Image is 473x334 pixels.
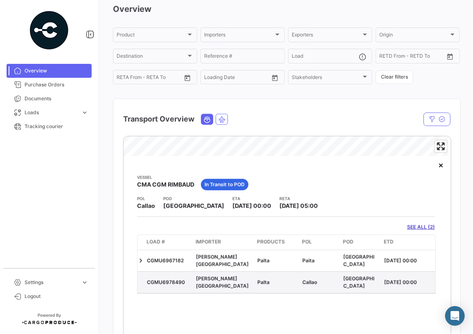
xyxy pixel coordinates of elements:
span: Importer [196,238,221,246]
datatable-header-cell: POD [340,235,381,250]
a: Overview [7,64,92,78]
span: [GEOGRAPHIC_DATA] [343,254,374,267]
app-card-info-title: Vessel [137,174,194,181]
span: expand_more [81,109,88,116]
button: Close popup [432,157,449,173]
input: From [117,76,128,81]
a: Documents [7,92,92,106]
datatable-header-cell: ETD [381,235,442,250]
span: ETD [384,238,394,246]
span: POL [302,238,312,246]
datatable-header-cell: Load # [143,235,192,250]
input: To [396,54,427,60]
span: In Transit to POD [205,181,245,188]
span: [PERSON_NAME] [GEOGRAPHIC_DATA] [196,275,249,289]
span: Origin [379,33,449,39]
span: Documents [25,95,88,102]
span: Settings [25,279,78,286]
span: POD [343,238,354,246]
span: [DATE] 05:00 [279,202,318,209]
a: Purchase Orders [7,78,92,92]
span: [PERSON_NAME] [GEOGRAPHIC_DATA] [196,254,249,267]
button: Clear filters [376,70,413,84]
app-card-info-title: ETA [232,195,271,202]
app-card-info-title: POL [137,195,155,202]
span: [GEOGRAPHIC_DATA] [163,202,224,210]
span: Purchase Orders [25,81,88,88]
app-card-info-title: RETA [279,195,318,202]
div: CGMU6967182 [147,257,189,264]
datatable-header-cell: Importer [192,235,254,250]
input: To [134,76,164,81]
input: From [379,54,391,60]
input: From [204,76,216,81]
span: CMA CGM RIMBAUD [137,181,194,189]
span: Palta [257,279,270,285]
div: CGMU6978490 [147,279,189,286]
span: Paita [302,257,315,264]
a: Tracking courier [7,120,92,133]
input: To [221,76,252,81]
button: Air [216,114,227,124]
span: [DATE] 00:00 [384,279,417,285]
button: Open calendar [444,50,456,63]
img: powered-by.png [29,10,70,51]
span: Callao [302,279,317,285]
button: Open calendar [269,72,281,84]
span: Palta [257,257,270,264]
button: Open calendar [181,72,194,84]
span: Tracking courier [25,123,88,130]
app-card-info-title: POD [163,195,224,202]
span: [GEOGRAPHIC_DATA] [343,275,374,289]
span: Products [257,238,285,246]
span: expand_more [81,279,88,286]
a: SEE ALL (2) [407,223,435,231]
span: Importers [204,33,274,39]
button: Ocean [201,114,213,124]
span: Exporters [292,33,361,39]
datatable-header-cell: Products [254,235,299,250]
span: Overview [25,67,88,74]
button: Enter fullscreen [435,140,447,152]
span: Callao [137,202,155,210]
span: [DATE] 00:00 [384,257,417,264]
span: Destination [117,54,186,60]
h4: Transport Overview [123,113,194,125]
span: Product [117,33,186,39]
h3: Overview [113,3,460,15]
datatable-header-cell: POL [299,235,340,250]
div: Abrir Intercom Messenger [445,306,465,326]
span: [DATE] 00:00 [232,202,271,209]
span: Stakeholders [292,76,361,81]
span: Loads [25,109,78,116]
span: Logout [25,293,88,300]
span: Load # [146,238,165,246]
